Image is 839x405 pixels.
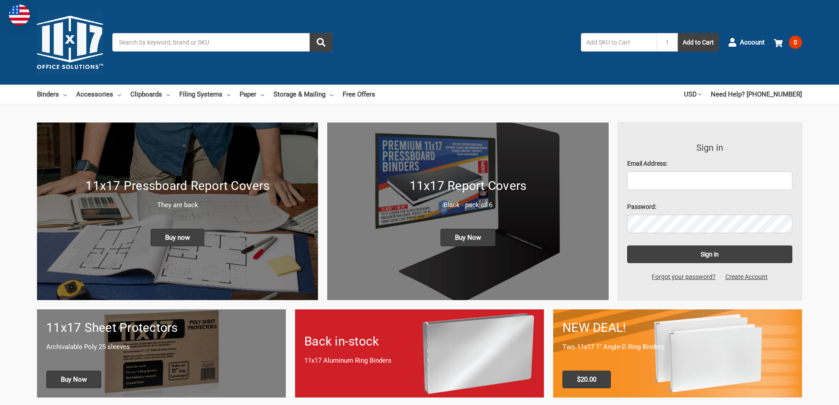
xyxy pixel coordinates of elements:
[274,85,333,104] a: Storage & Mailing
[240,85,264,104] a: Paper
[295,309,544,397] a: Back in-stock 11x17 Aluminum Ring Binders
[76,85,121,104] a: Accessories
[46,319,277,337] h1: 11x17 Sheet Protectors
[336,200,599,210] p: Black - pack of 6
[774,31,802,54] a: 0
[37,9,103,75] img: 11x17.com
[336,177,599,195] h1: 11x17 Report Covers
[179,85,230,104] a: Filing Systems
[130,85,170,104] a: Clipboards
[721,272,772,282] a: Create Account
[151,229,204,246] span: Buy now
[37,85,67,104] a: Binders
[789,36,802,49] span: 0
[647,272,721,282] a: Forgot your password?
[9,4,30,26] img: duty and tax information for United States
[112,33,333,52] input: Search by keyword, brand or SKU
[46,342,277,352] p: Archivalable Poly 25 sleeves
[562,371,611,388] span: $20.00
[711,85,802,104] a: Need Help? [PHONE_NUMBER]
[440,229,495,246] span: Buy Now
[46,371,101,388] span: Buy Now
[562,342,793,352] p: Two 11x17 1" Angle-D Ring Binders
[37,309,286,397] a: 11x17 sheet protectors 11x17 Sheet Protectors Archivalable Poly 25 sleeves Buy Now
[304,332,535,351] h1: Back in-stock
[327,123,608,300] img: 11x17 Report Covers
[37,123,318,300] a: New 11x17 Pressboard Binders 11x17 Pressboard Report Covers They are back Buy now
[343,85,375,104] a: Free Offers
[740,37,765,48] span: Account
[304,356,535,366] p: 11x17 Aluminum Ring Binders
[46,200,309,210] p: They are back
[562,319,793,337] h1: NEW DEAL!
[678,33,719,52] button: Add to Cart
[728,31,765,54] a: Account
[553,309,802,397] a: 11x17 Binder 2-pack only $20.00 NEW DEAL! Two 11x17 1" Angle-D Ring Binders $20.00
[684,85,702,104] a: USD
[627,202,793,212] label: Password:
[627,159,793,168] label: Email Address:
[627,245,793,263] input: Sign in
[627,141,793,154] h3: Sign in
[327,123,608,300] a: 11x17 Report Covers 11x17 Report Covers Black - pack of 6 Buy Now
[581,33,657,52] input: Add SKU to Cart
[46,177,309,195] h1: 11x17 Pressboard Report Covers
[37,123,318,300] img: New 11x17 Pressboard Binders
